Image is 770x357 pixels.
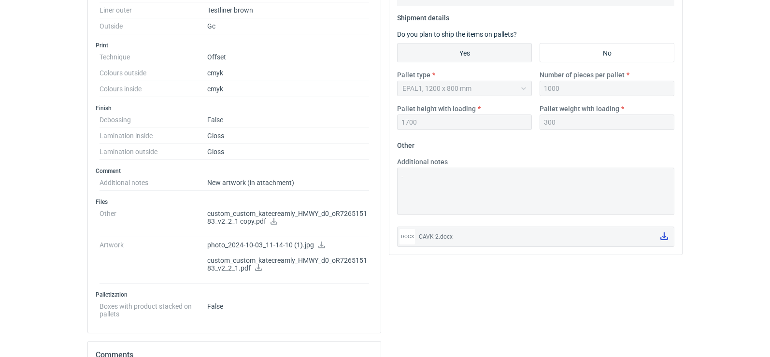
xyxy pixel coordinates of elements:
dd: Gloss [207,144,369,160]
dd: cmyk [207,65,369,81]
dd: cmyk [207,81,369,97]
dt: Technique [100,49,207,65]
label: Pallet weight with loading [540,104,619,114]
dd: Gloss [207,128,369,144]
dt: Debossing [100,112,207,128]
h3: Palletization [96,291,373,299]
textarea: - [397,168,674,215]
label: Additional notes [397,157,448,167]
dd: False [207,299,369,318]
h3: Files [96,198,373,206]
dd: False [207,112,369,128]
dd: New artwork (in attachment) [207,175,369,191]
div: docx [399,229,415,244]
p: photo_2024-10-03_11-14-10 (1).jpg [207,241,369,250]
label: Number of pieces per pallet [540,70,625,80]
div: CAVK-2.docx [419,232,653,242]
dd: Gc [207,18,369,34]
p: custom_custom_katecreamly_HMWY_d0_oR726515183_v2_2_1 copy.pdf [207,210,369,226]
label: Pallet type [397,70,430,80]
dt: Lamination inside [100,128,207,144]
h3: Comment [96,167,373,175]
legend: Other [397,138,414,149]
h3: Print [96,42,373,49]
dt: Artwork [100,237,207,284]
dt: Colours inside [100,81,207,97]
dt: Outside [100,18,207,34]
dd: Testliner brown [207,2,369,18]
dd: Offset [207,49,369,65]
dt: Additional notes [100,175,207,191]
p: custom_custom_katecreamly_HMWY_d0_oR726515183_v2_2_1.pdf [207,257,369,273]
dt: Other [100,206,207,237]
label: Pallet height with loading [397,104,476,114]
legend: Shipment details [397,10,449,22]
label: Do you plan to ship the items on pallets? [397,30,517,38]
h3: Finish [96,104,373,112]
dt: Lamination outside [100,144,207,160]
dt: Boxes with product stacked on pallets [100,299,207,318]
dt: Liner outer [100,2,207,18]
dt: Colours outside [100,65,207,81]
